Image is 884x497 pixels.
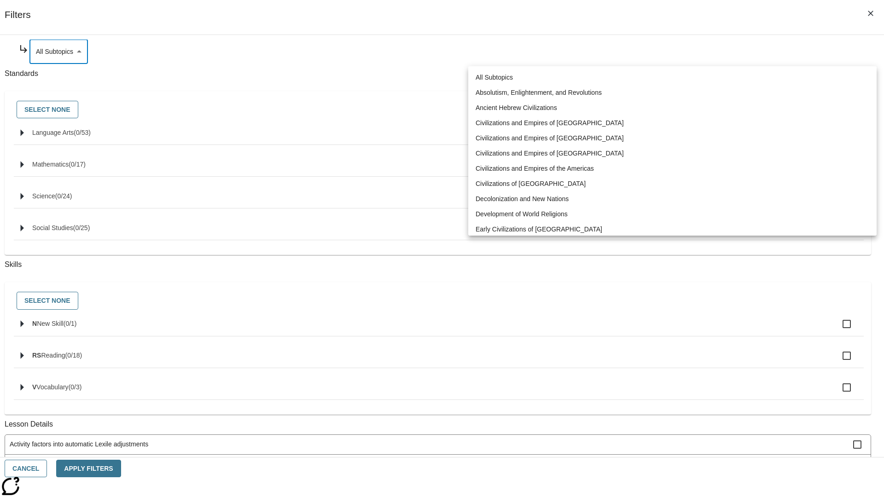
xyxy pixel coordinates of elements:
[468,131,877,146] li: Civilizations and Empires of [GEOGRAPHIC_DATA]
[468,100,877,116] li: Ancient Hebrew Civilizations
[468,146,877,161] li: Civilizations and Empires of [GEOGRAPHIC_DATA]
[468,161,877,176] li: Civilizations and Empires of the Americas
[468,116,877,131] li: Civilizations and Empires of [GEOGRAPHIC_DATA]
[468,176,877,191] li: Civilizations of [GEOGRAPHIC_DATA]
[468,207,877,222] li: Development of World Religions
[468,191,877,207] li: Decolonization and New Nations
[468,85,877,100] li: Absolutism, Enlightenment, and Revolutions
[468,70,877,85] li: All Subtopics
[468,222,877,237] li: Early Civilizations of [GEOGRAPHIC_DATA]
[468,66,877,423] ul: Select a subtopic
